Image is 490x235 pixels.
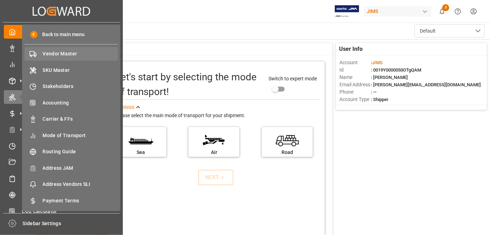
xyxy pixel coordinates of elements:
[115,112,320,120] div: Please select the main mode of transport for your shipment.
[339,59,371,66] span: Account
[371,89,377,95] span: : —
[43,132,118,139] span: Mode of Transport
[25,194,118,207] a: Payment Terms
[23,220,120,227] span: Sidebar Settings
[4,25,119,39] a: My Cockpit
[192,149,236,156] div: Air
[339,66,371,74] span: Id
[115,70,261,99] div: Let's start by selecting the mode of transport!
[25,63,118,77] a: SKU Master
[205,173,226,182] div: NEXT
[371,75,408,80] span: : [PERSON_NAME]
[43,99,118,107] span: Accounting
[339,45,363,53] span: User Info
[25,96,118,109] a: Accounting
[4,172,119,185] a: Sailing Schedules
[265,149,309,156] div: Road
[43,148,118,155] span: Routing Guide
[371,67,421,73] span: : 0019Y0000050OTgQAM
[119,149,163,156] div: Sea
[339,88,371,96] span: Phone
[4,58,119,71] a: My Reports
[4,155,119,169] a: Document Management
[335,5,359,18] img: Exertis%20JAM%20-%20Email%20Logo.jpg_1722504956.jpg
[339,74,371,81] span: Name
[371,97,389,102] span: : Shipper
[4,41,119,55] a: Data Management
[43,181,118,188] span: Address Vendors SLI
[198,170,233,185] button: NEXT
[43,67,118,74] span: SKU Master
[371,82,481,87] span: : [PERSON_NAME][EMAIL_ADDRESS][DOMAIN_NAME]
[25,47,118,61] a: Vendor Master
[372,60,383,65] span: JIMS
[269,76,317,81] span: Switch to expert mode
[339,81,371,88] span: Email Address
[4,204,119,218] a: CO2 Calculator
[43,115,118,123] span: Carrier & FFs
[22,208,119,215] span: CO2 Calculator
[43,197,118,204] span: Payment Terms
[115,103,134,112] div: See less
[43,164,118,172] span: Address JAM
[25,177,118,191] a: Address Vendors SLI
[415,24,485,38] button: open menu
[371,60,383,65] span: :
[25,128,118,142] a: Mode of Transport
[43,83,118,90] span: Stakeholders
[25,161,118,175] a: Address JAM
[38,31,85,38] span: Back to main menu
[25,112,118,126] a: Carrier & FFs
[4,139,119,153] a: Timeslot Management V2
[25,145,118,159] a: Routing Guide
[339,96,371,103] span: Account Type
[25,80,118,93] a: Stakeholders
[420,27,436,35] span: Default
[4,188,119,202] a: Tracking Shipment
[43,50,118,58] span: Vendor Master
